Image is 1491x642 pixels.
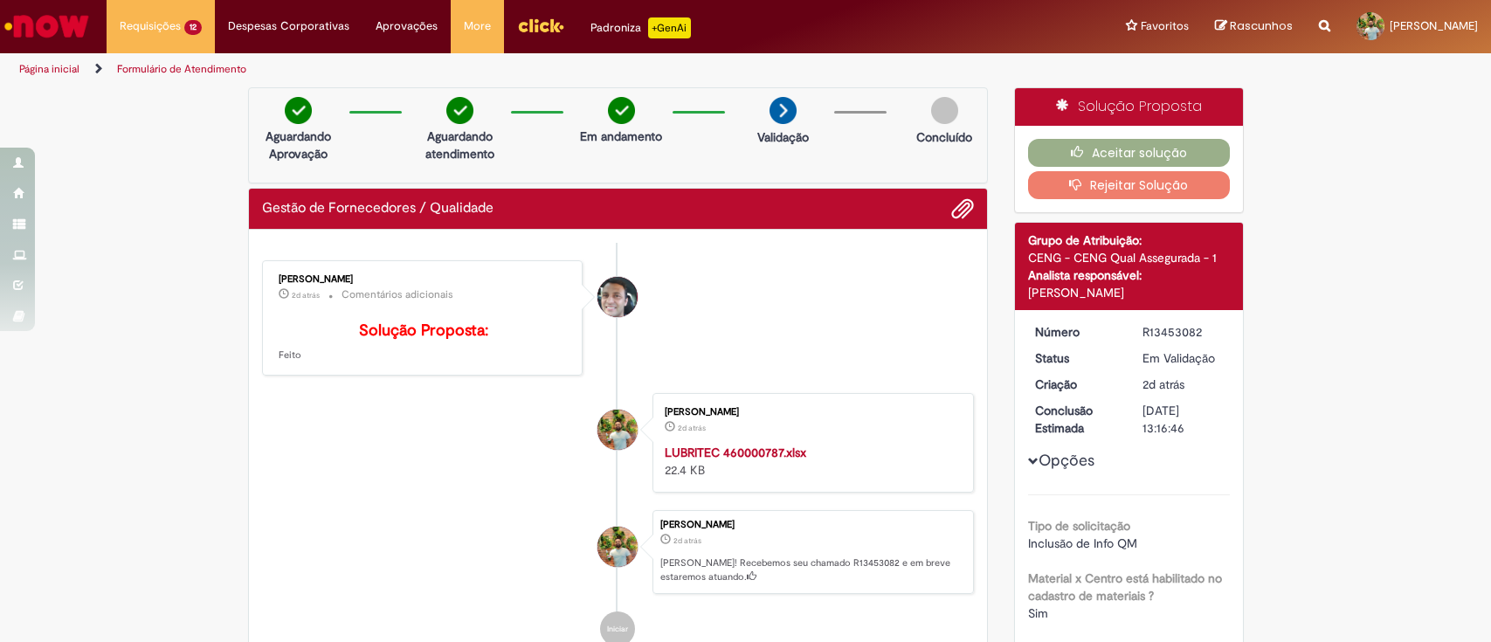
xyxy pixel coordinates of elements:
time: 27/08/2025 15:16:42 [1142,376,1184,392]
img: arrow-next.png [770,97,797,124]
div: [PERSON_NAME] [1028,284,1230,301]
span: Requisições [120,17,181,35]
span: 2d atrás [1142,376,1184,392]
div: CENG - CENG Qual Assegurada - 1 [1028,249,1230,266]
div: Padroniza [590,17,691,38]
p: [PERSON_NAME]! Recebemos seu chamado R13453082 e em breve estaremos atuando. [660,556,964,583]
a: Rascunhos [1215,18,1293,35]
dt: Número [1022,323,1129,341]
span: 12 [184,20,202,35]
div: Igor Cecato [597,410,638,450]
div: Analista responsável: [1028,266,1230,284]
img: check-circle-green.png [285,97,312,124]
div: [PERSON_NAME] [279,274,569,285]
p: Aguardando Aprovação [256,128,341,162]
div: R13453082 [1142,323,1224,341]
time: 27/08/2025 17:34:42 [292,290,320,300]
div: [PERSON_NAME] [665,407,956,418]
span: Aprovações [376,17,438,35]
span: Inclusão de Info QM [1028,535,1137,551]
b: Solução Proposta: [359,321,488,341]
time: 27/08/2025 15:16:36 [678,423,706,433]
li: Igor Cecato [262,510,975,594]
img: ServiceNow [2,9,92,44]
p: Concluído [916,128,972,146]
p: Aguardando atendimento [418,128,502,162]
div: 22.4 KB [665,444,956,479]
ul: Trilhas de página [13,53,981,86]
a: Formulário de Atendimento [117,62,246,76]
div: Em Validação [1142,349,1224,367]
div: Solução Proposta [1015,88,1243,126]
span: [PERSON_NAME] [1390,18,1478,33]
dt: Status [1022,349,1129,367]
a: Página inicial [19,62,79,76]
div: [PERSON_NAME] [660,520,964,530]
span: Despesas Corporativas [228,17,349,35]
p: Validação [757,128,809,146]
button: Adicionar anexos [951,197,974,220]
dt: Criação [1022,376,1129,393]
div: Vaner Gaspar Da Silva [597,277,638,317]
small: Comentários adicionais [342,287,453,302]
p: Em andamento [580,128,662,145]
span: Rascunhos [1230,17,1293,34]
span: 2d atrás [678,423,706,433]
img: check-circle-green.png [608,97,635,124]
span: More [464,17,491,35]
div: Igor Cecato [597,527,638,567]
button: Rejeitar Solução [1028,171,1230,199]
a: LUBRITEC 460000787.xlsx [665,445,806,460]
span: 2d atrás [292,290,320,300]
time: 27/08/2025 15:16:42 [673,535,701,546]
img: check-circle-green.png [446,97,473,124]
div: 27/08/2025 15:16:42 [1142,376,1224,393]
p: Feito [279,322,569,362]
img: img-circle-grey.png [931,97,958,124]
span: Sim [1028,605,1048,621]
button: Aceitar solução [1028,139,1230,167]
div: [DATE] 13:16:46 [1142,402,1224,437]
span: 2d atrás [673,535,701,546]
b: Material x Centro está habilitado no cadastro de materiais ? [1028,570,1222,604]
b: Tipo de solicitação [1028,518,1130,534]
dt: Conclusão Estimada [1022,402,1129,437]
span: Favoritos [1141,17,1189,35]
div: Grupo de Atribuição: [1028,231,1230,249]
img: click_logo_yellow_360x200.png [517,12,564,38]
h2: Gestão de Fornecedores / Qualidade Histórico de tíquete [262,201,494,217]
p: +GenAi [648,17,691,38]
